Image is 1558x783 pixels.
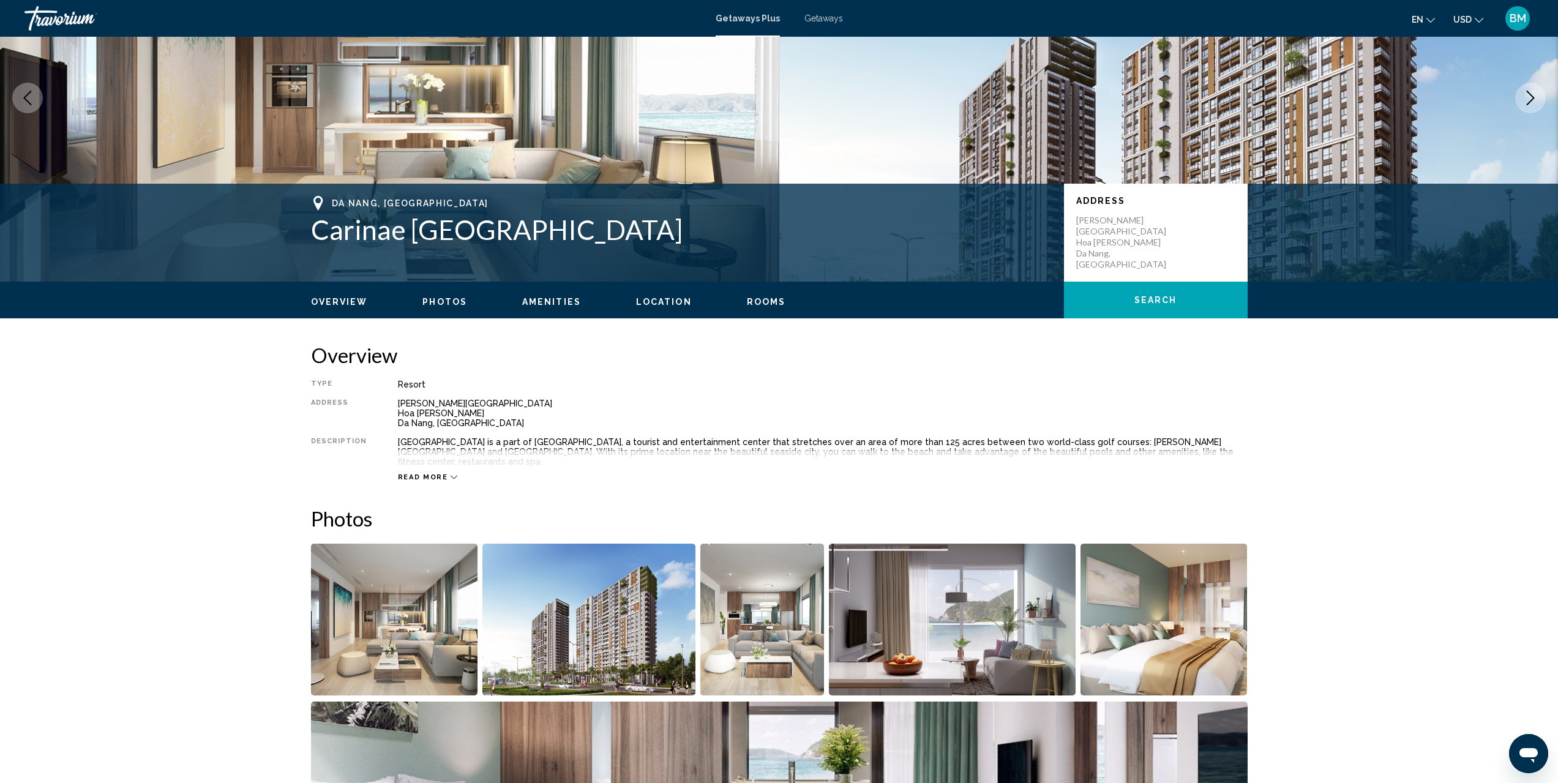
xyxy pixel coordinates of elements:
[332,198,489,208] span: Da Nang, [GEOGRAPHIC_DATA]
[716,13,780,23] a: Getaways Plus
[1064,282,1248,318] button: Search
[311,343,1248,367] h2: Overview
[311,214,1052,245] h1: Carinae [GEOGRAPHIC_DATA]
[1509,734,1548,773] iframe: Button to launch messaging window
[311,506,1248,531] h2: Photos
[311,297,368,307] span: Overview
[804,13,843,23] a: Getaways
[1080,543,1248,696] button: Open full-screen image slider
[829,543,1076,696] button: Open full-screen image slider
[522,296,581,307] button: Amenities
[398,380,1248,389] div: Resort
[1453,15,1472,24] span: USD
[747,297,786,307] span: Rooms
[1510,12,1526,24] span: BM
[422,296,467,307] button: Photos
[311,543,478,696] button: Open full-screen image slider
[398,399,1248,428] div: [PERSON_NAME][GEOGRAPHIC_DATA] Hoa [PERSON_NAME] Da Nang, [GEOGRAPHIC_DATA]
[398,437,1248,466] div: [GEOGRAPHIC_DATA] is a part of [GEOGRAPHIC_DATA], a tourist and entertainment center that stretch...
[311,380,367,389] div: Type
[12,83,43,113] button: Previous image
[398,473,448,481] span: Read more
[1453,10,1483,28] button: Change currency
[700,543,825,696] button: Open full-screen image slider
[1412,15,1423,24] span: en
[1502,6,1534,31] button: User Menu
[1412,10,1435,28] button: Change language
[636,296,692,307] button: Location
[1134,296,1177,305] span: Search
[311,296,368,307] button: Overview
[747,296,786,307] button: Rooms
[422,297,467,307] span: Photos
[311,399,367,428] div: Address
[522,297,581,307] span: Amenities
[1515,83,1546,113] button: Next image
[482,543,695,696] button: Open full-screen image slider
[636,297,692,307] span: Location
[1076,196,1235,206] p: Address
[1076,215,1174,270] p: [PERSON_NAME][GEOGRAPHIC_DATA] Hoa [PERSON_NAME] Da Nang, [GEOGRAPHIC_DATA]
[398,473,458,482] button: Read more
[24,6,703,31] a: Travorium
[311,437,367,466] div: Description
